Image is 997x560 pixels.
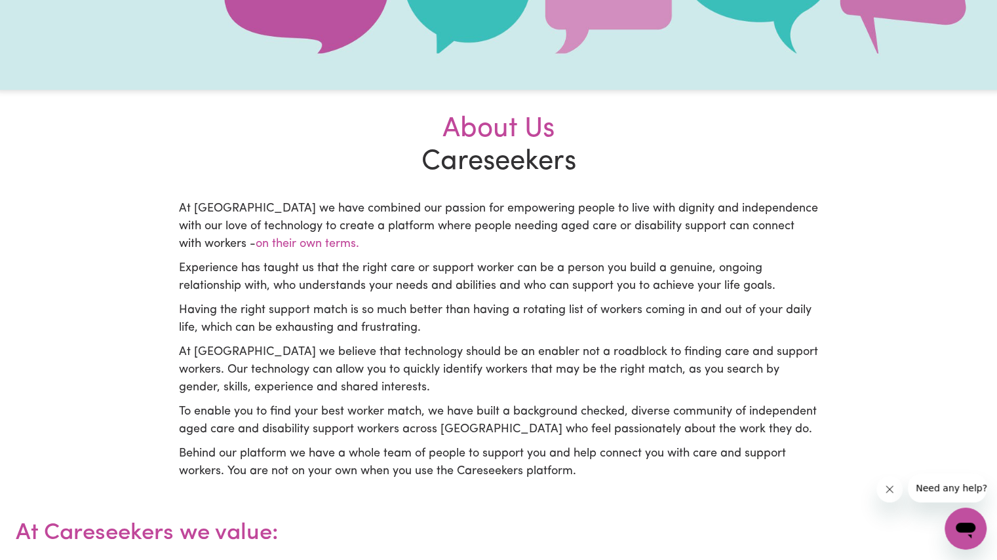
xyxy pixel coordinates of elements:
p: To enable you to find your best worker match, we have built a background checked, diverse communi... [179,403,819,439]
iframe: Button to launch messaging window [945,508,987,550]
p: At [GEOGRAPHIC_DATA] we have combined our passion for empowering people to live with dignity and ... [179,200,819,253]
iframe: Message from company [908,474,987,502]
iframe: Close message [876,476,903,502]
p: At [GEOGRAPHIC_DATA] we believe that technology should be an enabler not a roadblock to finding c... [179,344,819,397]
p: Experience has taught us that the right care or support worker can be a person you build a genuin... [179,260,819,295]
p: Behind our platform we have a whole team of people to support you and help connect you with care ... [179,445,819,481]
span: Need any help? [8,9,79,20]
span: on their own terms. [256,238,359,250]
div: About Us [179,113,819,146]
h2: Careseekers [171,113,827,179]
p: Having the right support match is so much better than having a rotating list of workers coming in... [179,302,819,337]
